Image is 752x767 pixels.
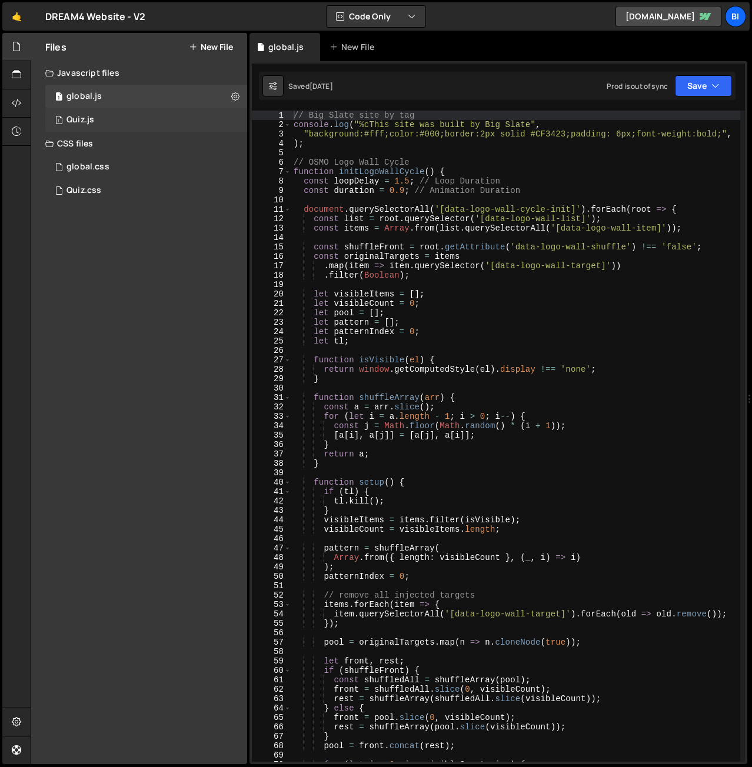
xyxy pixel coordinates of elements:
div: global.js [268,41,304,53]
div: Javascript files [31,61,247,85]
div: 53 [252,600,291,609]
a: Bi [725,6,746,27]
span: 1 [55,116,62,126]
div: 3 [252,129,291,139]
div: 17 [252,261,291,271]
div: 17250/47889.js [45,108,247,132]
div: 30 [252,383,291,393]
div: 4 [252,139,291,148]
div: New File [330,41,379,53]
div: 48 [252,553,291,562]
div: 26 [252,346,291,355]
div: 64 [252,703,291,713]
div: 63 [252,694,291,703]
div: 35 [252,431,291,440]
div: 37 [252,449,291,459]
div: 2 [252,120,291,129]
a: 🤙 [2,2,31,31]
div: 29 [252,374,291,383]
div: 61 [252,675,291,685]
div: 41 [252,487,291,496]
div: 47 [252,543,291,553]
div: 52 [252,591,291,600]
div: Saved [288,81,333,91]
div: 8 [252,176,291,186]
div: DREAM4 Website - V2 [45,9,145,24]
div: 21 [252,299,291,308]
div: 56 [252,628,291,638]
div: 57 [252,638,291,647]
button: Code Only [327,6,425,27]
div: Quiz.js [66,115,94,125]
div: global.css [66,162,109,172]
div: 40 [252,478,291,487]
div: 10 [252,195,291,205]
div: 69 [252,751,291,760]
div: 59 [252,656,291,666]
div: 62 [252,685,291,694]
div: Quiz.css [66,185,101,196]
div: 17250/47890.css [45,179,247,202]
div: 55 [252,619,291,628]
div: 11 [252,205,291,214]
div: 9 [252,186,291,195]
div: 1 [252,111,291,120]
div: 32 [252,402,291,412]
div: 14 [252,233,291,242]
div: 54 [252,609,291,619]
div: 31 [252,393,291,402]
div: 65 [252,713,291,722]
div: 20 [252,289,291,299]
div: 6 [252,158,291,167]
div: [DATE] [310,81,333,91]
div: Prod is out of sync [607,81,668,91]
div: 25 [252,336,291,346]
div: 15 [252,242,291,252]
div: 17250/47734.js [45,85,247,108]
div: 44 [252,515,291,525]
div: 67 [252,732,291,741]
div: 66 [252,722,291,732]
div: 7 [252,167,291,176]
div: 16 [252,252,291,261]
div: 28 [252,365,291,374]
div: 33 [252,412,291,421]
div: 19 [252,280,291,289]
div: 60 [252,666,291,675]
div: 13 [252,224,291,233]
h2: Files [45,41,66,54]
div: 50 [252,572,291,581]
div: global.js [66,91,102,102]
div: 39 [252,468,291,478]
div: 27 [252,355,291,365]
div: 12 [252,214,291,224]
div: CSS files [31,132,247,155]
div: 18 [252,271,291,280]
div: 46 [252,534,291,543]
div: 58 [252,647,291,656]
div: 36 [252,440,291,449]
div: 42 [252,496,291,506]
a: [DOMAIN_NAME] [615,6,721,27]
div: 43 [252,506,291,515]
div: 49 [252,562,291,572]
div: 51 [252,581,291,591]
div: 68 [252,741,291,751]
div: 5 [252,148,291,158]
div: 38 [252,459,291,468]
div: 45 [252,525,291,534]
div: 22 [252,308,291,318]
div: 24 [252,327,291,336]
span: 1 [55,93,62,102]
div: 23 [252,318,291,327]
button: New File [189,42,233,52]
button: Save [675,75,732,96]
div: 34 [252,421,291,431]
div: 17250/47735.css [45,155,247,179]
